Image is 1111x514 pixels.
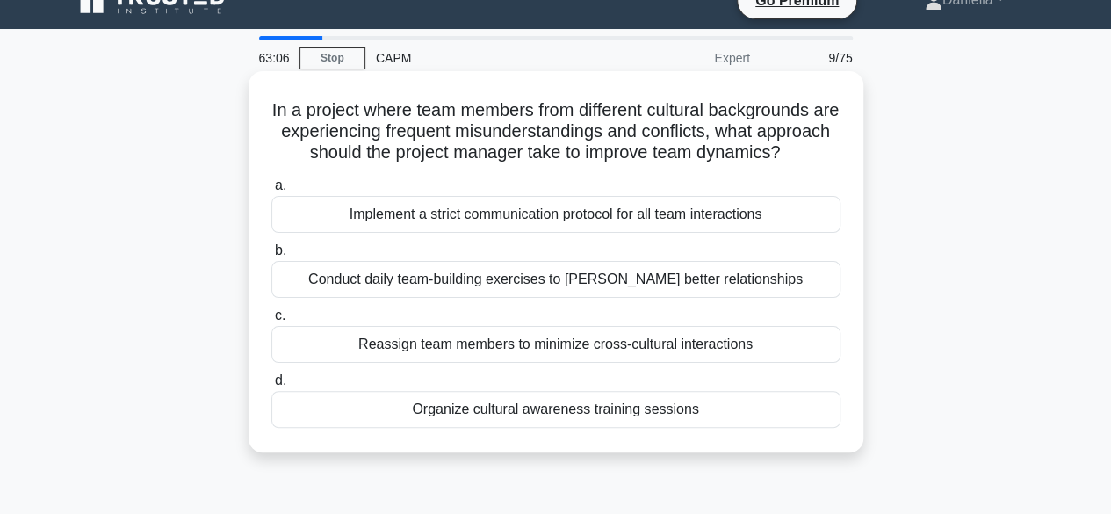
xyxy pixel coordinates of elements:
[275,177,286,192] span: a.
[271,326,840,363] div: Reassign team members to minimize cross-cultural interactions
[249,40,299,76] div: 63:06
[271,261,840,298] div: Conduct daily team-building exercises to [PERSON_NAME] better relationships
[275,373,286,387] span: d.
[275,243,286,257] span: b.
[761,40,863,76] div: 9/75
[299,47,365,69] a: Stop
[275,308,285,322] span: c.
[271,196,840,233] div: Implement a strict communication protocol for all team interactions
[270,99,842,164] h5: In a project where team members from different cultural backgrounds are experiencing frequent mis...
[365,40,607,76] div: CAPM
[607,40,761,76] div: Expert
[271,391,840,428] div: Organize cultural awareness training sessions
